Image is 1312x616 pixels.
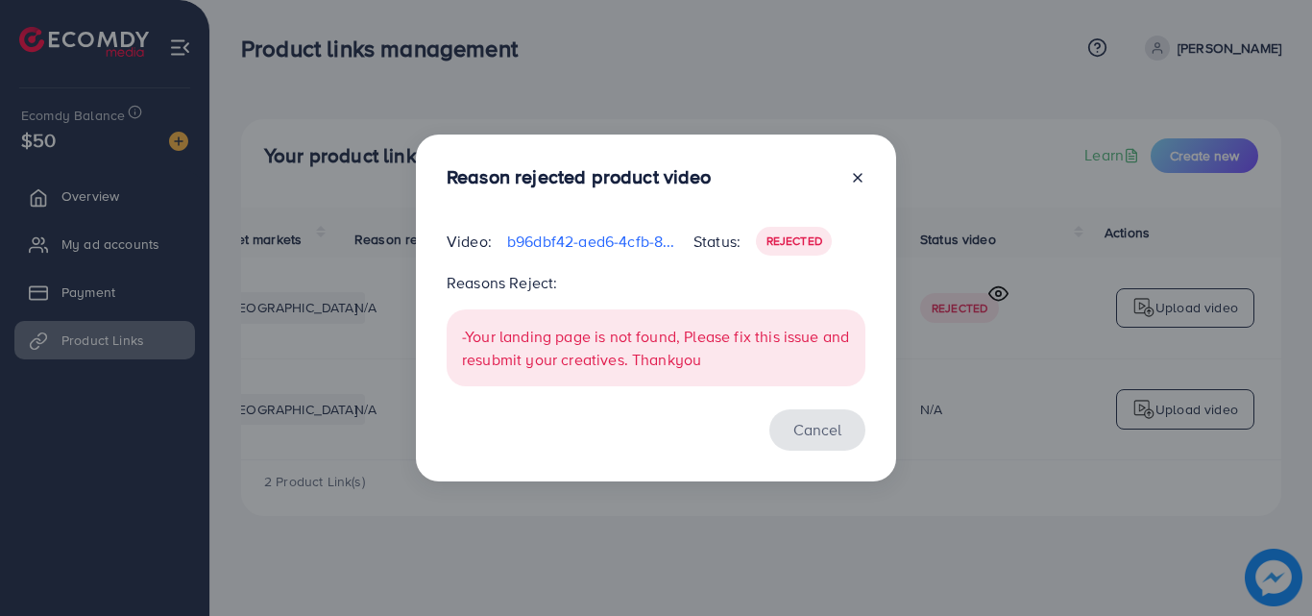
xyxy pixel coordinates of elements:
p: Video: [447,230,492,253]
button: Cancel [769,409,865,451]
span: Rejected [766,233,822,249]
h3: Reason rejected product video [447,165,712,188]
p: Reasons Reject: [447,271,865,294]
p: Status: [693,230,741,253]
p: -Your landing page is not found, Please fix this issue and resubmit your creatives. Thankyou [462,325,850,371]
p: b96dbf42-aed6-4cfb-809a-f882ae7594b7-1759692449462.mp4 [507,230,678,253]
